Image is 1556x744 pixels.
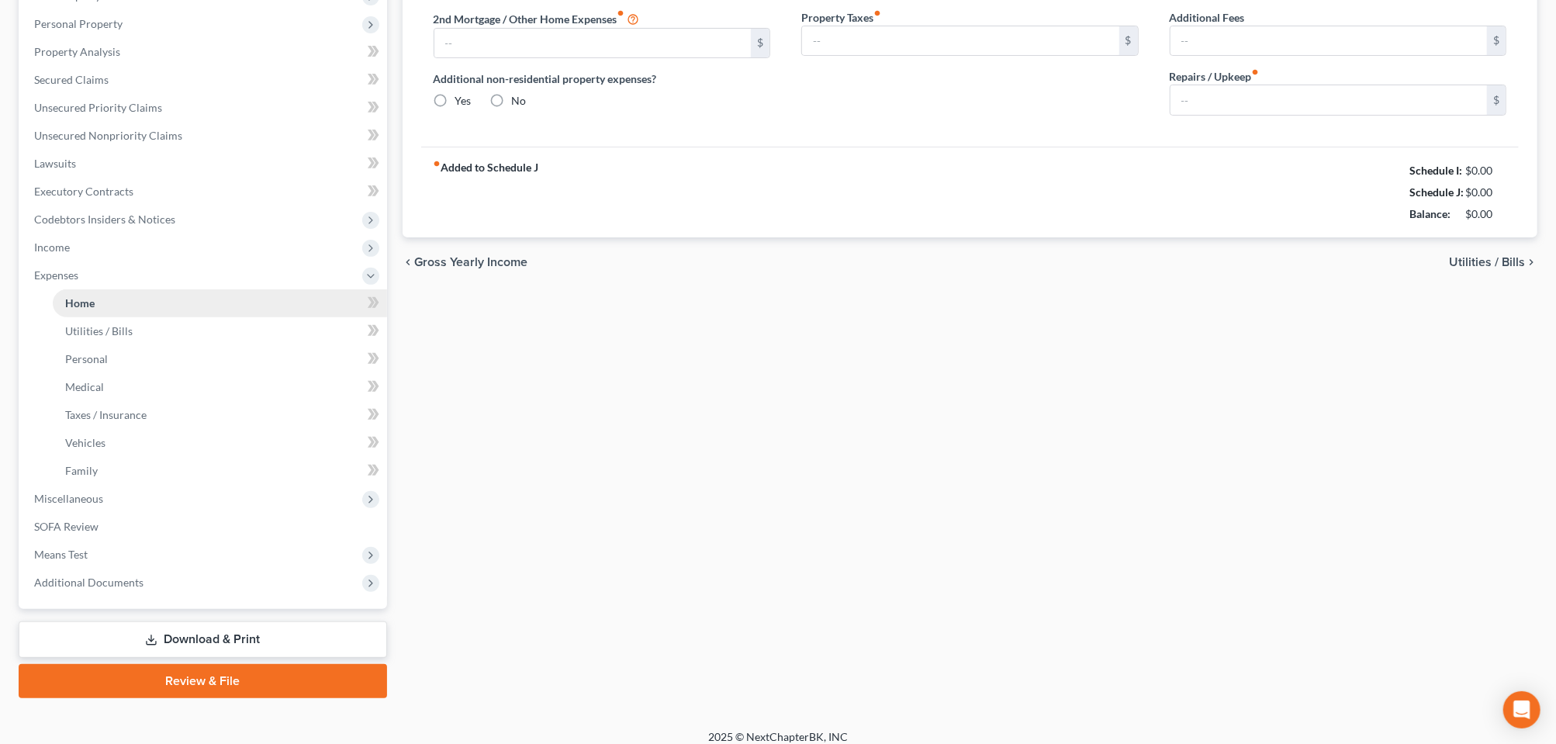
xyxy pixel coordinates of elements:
span: Vehicles [65,436,105,449]
span: Additional Documents [34,576,143,589]
a: Medical [53,373,387,401]
div: $ [1119,26,1138,56]
i: fiber_manual_record [617,9,625,17]
div: $0.00 [1466,185,1507,200]
a: Review & File [19,664,387,698]
a: Utilities / Bills [53,317,387,345]
input: -- [1170,26,1488,56]
span: Unsecured Nonpriority Claims [34,129,182,142]
span: Taxes / Insurance [65,408,147,421]
span: Gross Yearly Income [415,256,528,268]
span: Expenses [34,268,78,282]
div: $ [1487,85,1506,115]
button: Utilities / Bills chevron_right [1449,256,1537,268]
i: fiber_manual_record [434,160,441,168]
strong: Schedule J: [1409,185,1464,199]
span: Personal Property [34,17,123,30]
span: Income [34,241,70,254]
a: Executory Contracts [22,178,387,206]
span: Secured Claims [34,73,109,86]
div: $ [751,29,769,58]
strong: Schedule I: [1409,164,1462,177]
a: Secured Claims [22,66,387,94]
span: Utilities / Bills [65,324,133,337]
a: Unsecured Nonpriority Claims [22,122,387,150]
span: Medical [65,380,104,393]
input: -- [434,29,752,58]
a: Home [53,289,387,317]
label: Yes [455,93,472,109]
span: Executory Contracts [34,185,133,198]
label: Additional non-residential property expenses? [434,71,771,87]
a: Family [53,457,387,485]
a: Taxes / Insurance [53,401,387,429]
label: 2nd Mortgage / Other Home Expenses [434,9,640,28]
span: Property Analysis [34,45,120,58]
span: Utilities / Bills [1449,256,1525,268]
span: Home [65,296,95,310]
a: SOFA Review [22,513,387,541]
label: Additional Fees [1170,9,1245,26]
a: Download & Print [19,621,387,658]
span: Personal [65,352,108,365]
div: $0.00 [1466,163,1507,178]
a: Vehicles [53,429,387,457]
div: Open Intercom Messenger [1503,691,1540,728]
span: Lawsuits [34,157,76,170]
i: fiber_manual_record [873,9,881,17]
i: chevron_right [1525,256,1537,268]
a: Personal [53,345,387,373]
a: Lawsuits [22,150,387,178]
span: SOFA Review [34,520,99,533]
div: $0.00 [1466,206,1507,222]
div: $ [1487,26,1506,56]
input: -- [1170,85,1488,115]
strong: Added to Schedule J [434,160,539,225]
input: -- [802,26,1119,56]
span: Family [65,464,98,477]
span: Miscellaneous [34,492,103,505]
span: Unsecured Priority Claims [34,101,162,114]
a: Property Analysis [22,38,387,66]
label: No [512,93,527,109]
label: Property Taxes [801,9,881,26]
span: Codebtors Insiders & Notices [34,213,175,226]
label: Repairs / Upkeep [1170,68,1260,85]
strong: Balance: [1409,207,1451,220]
button: chevron_left Gross Yearly Income [403,256,528,268]
span: Means Test [34,548,88,561]
a: Unsecured Priority Claims [22,94,387,122]
i: chevron_left [403,256,415,268]
i: fiber_manual_record [1252,68,1260,76]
